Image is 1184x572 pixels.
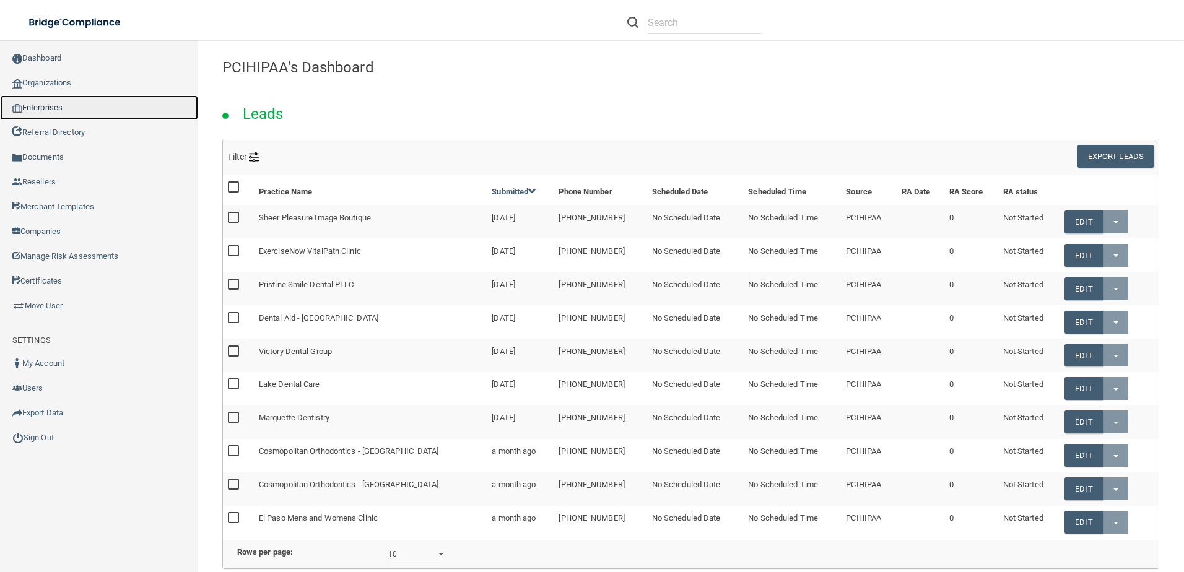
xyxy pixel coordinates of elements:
[554,238,646,272] td: [PHONE_NUMBER]
[647,238,744,272] td: No Scheduled Date
[487,305,554,339] td: [DATE]
[944,339,998,372] td: 0
[841,305,896,339] td: PCIHIPAA
[487,272,554,305] td: [DATE]
[944,372,998,405] td: 0
[554,339,646,372] td: [PHONE_NUMBER]
[998,372,1060,405] td: Not Started
[1064,377,1102,400] a: Edit
[487,506,554,539] td: a month ago
[487,339,554,372] td: [DATE]
[254,339,487,372] td: Victory Dental Group
[1064,244,1102,267] a: Edit
[647,506,744,539] td: No Scheduled Date
[1064,277,1102,300] a: Edit
[944,238,998,272] td: 0
[254,272,487,305] td: Pristine Smile Dental PLLC
[1077,145,1154,168] button: Export Leads
[944,305,998,339] td: 0
[627,17,638,28] img: ic-search.3b580494.png
[19,10,133,35] img: bridge_compliance_login_screen.278c3ca4.svg
[841,472,896,506] td: PCIHIPAA
[841,339,896,372] td: PCIHIPAA
[743,372,841,405] td: No Scheduled Time
[841,372,896,405] td: PCIHIPAA
[647,305,744,339] td: No Scheduled Date
[743,339,841,372] td: No Scheduled Time
[554,205,646,238] td: [PHONE_NUMBER]
[841,439,896,472] td: PCIHIPAA
[249,152,259,162] img: icon-filter@2x.21656d0b.png
[841,405,896,439] td: PCIHIPAA
[12,383,22,393] img: icon-users.e205127d.png
[492,187,536,196] a: Submitted
[554,405,646,439] td: [PHONE_NUMBER]
[743,238,841,272] td: No Scheduled Time
[237,547,293,557] b: Rows per page:
[554,175,646,205] th: Phone Number
[12,358,22,368] img: ic_user_dark.df1a06c3.png
[998,439,1060,472] td: Not Started
[487,439,554,472] td: a month ago
[647,372,744,405] td: No Scheduled Date
[487,372,554,405] td: [DATE]
[944,439,998,472] td: 0
[254,372,487,405] td: Lake Dental Care
[647,272,744,305] td: No Scheduled Date
[487,472,554,506] td: a month ago
[841,272,896,305] td: PCIHIPAA
[944,175,998,205] th: RA Score
[1064,410,1102,433] a: Edit
[12,104,22,113] img: enterprise.0d942306.png
[12,333,51,348] label: SETTINGS
[254,405,487,439] td: Marquette Dentistry
[944,205,998,238] td: 0
[12,79,22,89] img: organization-icon.f8decf85.png
[897,175,944,205] th: RA Date
[1064,344,1102,367] a: Edit
[743,439,841,472] td: No Scheduled Time
[998,506,1060,539] td: Not Started
[647,205,744,238] td: No Scheduled Date
[254,472,487,506] td: Cosmopolitan Orthodontics - [GEOGRAPHIC_DATA]
[487,405,554,439] td: [DATE]
[998,205,1060,238] td: Not Started
[841,175,896,205] th: Source
[12,54,22,64] img: ic_dashboard_dark.d01f4a41.png
[12,177,22,187] img: ic_reseller.de258add.png
[554,439,646,472] td: [PHONE_NUMBER]
[647,472,744,506] td: No Scheduled Date
[554,272,646,305] td: [PHONE_NUMBER]
[998,405,1060,439] td: Not Started
[998,238,1060,272] td: Not Started
[487,205,554,238] td: [DATE]
[554,372,646,405] td: [PHONE_NUMBER]
[1064,311,1102,334] a: Edit
[841,506,896,539] td: PCIHIPAA
[944,472,998,506] td: 0
[998,175,1060,205] th: RA status
[998,272,1060,305] td: Not Started
[743,272,841,305] td: No Scheduled Time
[647,439,744,472] td: No Scheduled Date
[254,305,487,339] td: Dental Aid - [GEOGRAPHIC_DATA]
[648,11,761,34] input: Search
[1064,511,1102,534] a: Edit
[841,238,896,272] td: PCIHIPAA
[254,439,487,472] td: Cosmopolitan Orthodontics - [GEOGRAPHIC_DATA]
[743,472,841,506] td: No Scheduled Time
[222,59,1159,76] h4: PCIHIPAA's Dashboard
[944,405,998,439] td: 0
[554,472,646,506] td: [PHONE_NUMBER]
[944,506,998,539] td: 0
[743,506,841,539] td: No Scheduled Time
[254,238,487,272] td: ExerciseNow VitalPath Clinic
[743,305,841,339] td: No Scheduled Time
[12,432,24,443] img: ic_power_dark.7ecde6b1.png
[743,175,841,205] th: Scheduled Time
[1064,444,1102,467] a: Edit
[12,153,22,163] img: icon-documents.8dae5593.png
[647,175,744,205] th: Scheduled Date
[554,506,646,539] td: [PHONE_NUMBER]
[998,339,1060,372] td: Not Started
